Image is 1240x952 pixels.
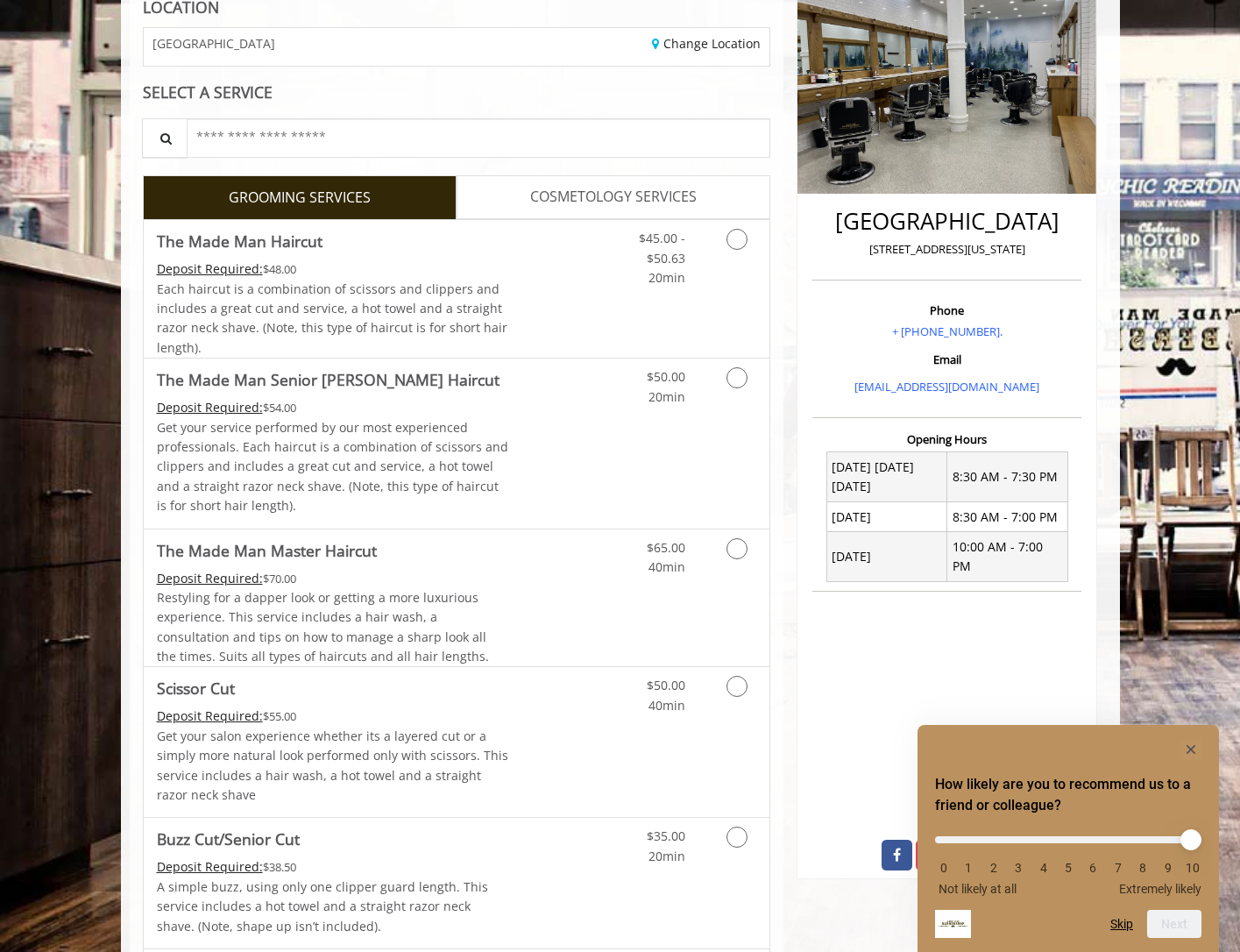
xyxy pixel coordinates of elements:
li: 3 [1010,861,1027,875]
button: Service Search [142,118,188,158]
button: Next question [1147,910,1201,938]
span: $45.00 - $50.63 [639,230,685,266]
b: The Made Man Senior [PERSON_NAME] Haircut [157,367,500,392]
li: 1 [960,861,977,875]
div: $54.00 [157,398,509,417]
li: 0 [935,861,953,875]
span: 40min [648,558,685,575]
a: Change Location [652,35,761,52]
p: Get your service performed by our most experienced professionals. Each haircut is a combination o... [157,418,509,516]
li: 6 [1084,861,1102,875]
span: $50.00 [647,368,685,385]
p: [STREET_ADDRESS][US_STATE] [817,240,1077,259]
span: [GEOGRAPHIC_DATA] [152,37,275,50]
span: This service needs some Advance to be paid before we block your appointment [157,260,263,277]
span: Each haircut is a combination of scissors and clippers and includes a great cut and service, a ho... [157,281,507,356]
span: This service needs some Advance to be paid before we block your appointment [157,570,263,586]
li: 5 [1059,861,1077,875]
span: Restyling for a dapper look or getting a more luxurious experience. This service includes a hair ... [157,589,489,664]
b: Buzz Cut/Senior Cut [157,827,300,851]
td: [DATE] [DATE] [DATE] [826,452,947,502]
p: Get your salon experience whether its a layered cut or a simply more natural look performed only ... [157,727,509,806]
span: GROOMING SERVICES [229,187,371,210]
span: Extremely likely [1119,882,1201,896]
li: 7 [1109,861,1127,875]
td: 8:30 AM - 7:00 PM [947,502,1068,532]
td: 10:00 AM - 7:00 PM [947,532,1068,582]
span: $35.00 [647,828,685,844]
span: 20min [648,848,685,864]
div: $55.00 [157,707,509,726]
div: How likely are you to recommend us to a friend or colleague? Select an option from 0 to 10, with ... [935,823,1201,896]
h3: Opening Hours [812,433,1081,445]
li: 10 [1184,861,1201,875]
span: 20min [648,388,685,405]
h2: How likely are you to recommend us to a friend or colleague? Select an option from 0 to 10, with ... [935,774,1201,816]
td: [DATE] [826,502,947,532]
b: The Made Man Master Haircut [157,538,377,563]
button: Hide survey [1180,739,1201,760]
li: 2 [985,861,1003,875]
span: 20min [648,269,685,286]
td: [DATE] [826,532,947,582]
span: Not likely at all [939,882,1017,896]
div: How likely are you to recommend us to a friend or colleague? Select an option from 0 to 10, with ... [935,739,1201,938]
span: This service needs some Advance to be paid before we block your appointment [157,707,263,724]
a: + [PHONE_NUMBER]. [892,323,1003,339]
h3: Email [817,353,1077,366]
div: $48.00 [157,259,509,279]
span: This service needs some Advance to be paid before we block your appointment [157,858,263,875]
div: $70.00 [157,569,509,588]
li: 8 [1134,861,1151,875]
p: A simple buzz, using only one clipper guard length. This service includes a hot towel and a strai... [157,877,509,936]
b: The Made Man Haircut [157,229,322,253]
span: 40min [648,697,685,714]
span: This service needs some Advance to be paid before we block your appointment [157,399,263,416]
h2: [GEOGRAPHIC_DATA] [817,209,1077,234]
td: 8:30 AM - 7:30 PM [947,452,1068,502]
li: 4 [1035,861,1052,875]
h3: Phone [817,304,1077,316]
span: COSMETOLOGY SERVICES [530,186,697,209]
div: SELECT A SERVICE [143,84,771,101]
span: $50.00 [647,677,685,693]
button: Skip [1110,917,1133,931]
li: 9 [1159,861,1177,875]
span: $65.00 [647,539,685,556]
div: $38.50 [157,857,509,877]
a: [EMAIL_ADDRESS][DOMAIN_NAME] [854,379,1039,394]
b: Scissor Cut [157,676,235,700]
